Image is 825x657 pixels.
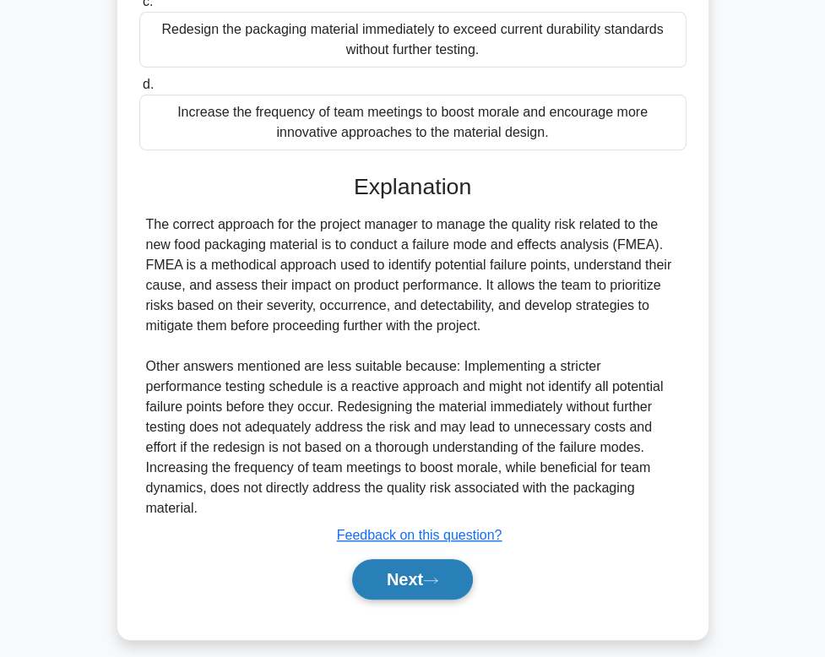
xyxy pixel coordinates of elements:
[337,528,502,542] a: Feedback on this question?
[146,214,680,519] div: The correct approach for the project manager to manage the quality risk related to the new food p...
[149,174,676,201] h3: Explanation
[139,95,687,150] div: Increase the frequency of team meetings to boost morale and encourage more innovative approaches ...
[139,12,687,68] div: Redesign the packaging material immediately to exceed current durability standards without furthe...
[143,77,154,91] span: d.
[352,559,473,600] button: Next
